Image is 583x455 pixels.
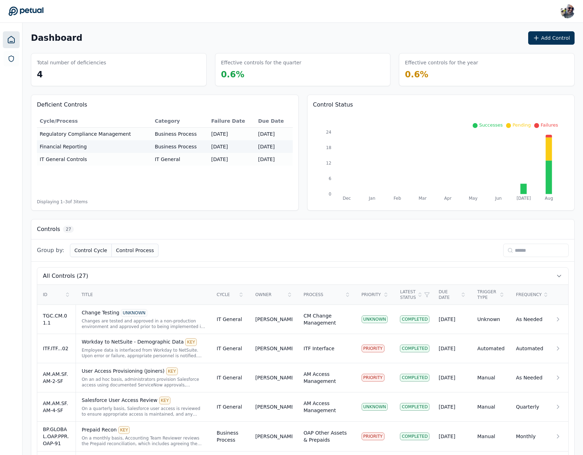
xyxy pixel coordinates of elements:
[255,403,292,410] div: [PERSON_NAME]
[37,101,293,109] h3: Deficient Controls
[211,422,250,451] td: Business Process
[400,403,429,411] div: Completed
[211,305,250,334] td: IT General
[510,392,549,422] td: Quarterly
[444,196,452,201] tspan: Apr
[4,51,19,66] a: SOC
[304,312,350,326] div: CM Change Management
[118,426,130,434] div: KEY
[362,315,388,323] div: UNKNOWN
[166,367,178,375] div: KEY
[112,244,158,257] button: Control Process
[217,292,244,297] div: Cycle
[37,115,152,128] th: Cycle/Process
[510,422,549,451] td: Monthly
[152,128,208,141] td: Business Process
[362,292,389,297] div: Priority
[3,31,20,48] a: Dashboard
[362,374,384,382] div: PRIORITY
[82,435,205,447] div: On a monthly basis, Accounting Team Reviewer reviews the Prepaid reconciliation, which includes a...
[400,345,429,352] div: Completed
[82,318,205,329] div: Changes are tested and approved in a non-production environment and approved prior to being imple...
[211,392,250,422] td: IT General
[82,377,205,388] div: On an ad hoc basis, administrators provision Salesforce access using documented ServiceNow approv...
[472,392,510,422] td: Manual
[479,122,503,128] span: Successes
[185,338,197,346] div: KEY
[43,312,70,326] div: TGC.CM.01.1
[221,59,302,66] h3: Effective controls for the quarter
[37,128,152,141] td: Regulatory Compliance Management
[82,367,205,375] div: User Access Provisioning (Joiners)
[255,292,292,297] div: Owner
[82,426,205,434] div: Prepaid Recon
[400,289,427,300] div: Latest Status
[439,403,466,410] div: [DATE]
[159,397,171,404] div: KEY
[43,272,88,280] span: All Controls (27)
[405,59,478,66] h3: Effective controls for the year
[477,289,505,300] div: Trigger Type
[255,433,292,440] div: [PERSON_NAME]
[304,400,350,414] div: AM Access Management
[517,196,531,201] tspan: [DATE]
[82,397,205,404] div: Salesforce User Access Review
[121,309,147,317] div: UNKNOWN
[211,334,250,363] td: IT General
[304,292,350,297] div: Process
[400,315,429,323] div: Completed
[31,32,82,44] h1: Dashboard
[221,70,245,79] span: 0.6 %
[43,345,70,352] div: ITF.ITF...02
[329,176,331,181] tspan: 6
[545,196,553,201] tspan: Aug
[37,246,64,255] span: Group by:
[37,153,152,166] td: IT General Controls
[208,128,255,141] td: [DATE]
[362,403,388,411] div: UNKNOWN
[208,140,255,153] td: [DATE]
[63,226,74,233] span: 27
[43,426,70,447] div: BP.GLOBAL.OAP.PPR.OAP-91
[362,345,384,352] div: PRIORITY
[495,196,502,201] tspan: Jun
[304,371,350,385] div: AM Access Management
[255,374,292,381] div: [PERSON_NAME]
[8,6,44,16] a: Go to Dashboard
[304,345,335,352] div: ITF Interface
[400,374,429,382] div: Completed
[561,4,575,18] img: Shekhar Khedekar
[439,345,466,352] div: [DATE]
[255,115,292,128] th: Due Date
[208,115,255,128] th: Failure Date
[313,101,569,109] h3: Control Status
[255,345,292,352] div: [PERSON_NAME]
[37,225,60,233] h3: Controls
[510,305,549,334] td: As Needed
[439,374,466,381] div: [DATE]
[255,316,292,323] div: [PERSON_NAME]
[343,196,351,201] tspan: Dec
[82,309,205,317] div: Change Testing
[37,59,106,66] h3: Total number of deficiencies
[152,115,208,128] th: Category
[255,140,292,153] td: [DATE]
[472,305,510,334] td: Unknown
[37,199,88,205] span: Displaying 1– 3 of 3 items
[82,406,205,417] div: On a quarterly basis, Salesforce user access is reviewed to ensure appropriate access is maintain...
[82,338,205,346] div: Workday to NetSuite - Demographic Data
[211,363,250,392] td: IT General
[43,371,70,385] div: AM.AM.SF.AM-2-SF
[469,196,478,201] tspan: May
[510,334,549,363] td: Automated
[82,292,206,297] div: Title
[512,122,531,128] span: Pending
[70,244,112,257] button: Control Cycle
[326,161,331,166] tspan: 12
[329,192,331,197] tspan: 0
[439,316,466,323] div: [DATE]
[255,153,292,166] td: [DATE]
[439,433,466,440] div: [DATE]
[326,130,331,135] tspan: 24
[37,140,152,153] td: Financial Reporting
